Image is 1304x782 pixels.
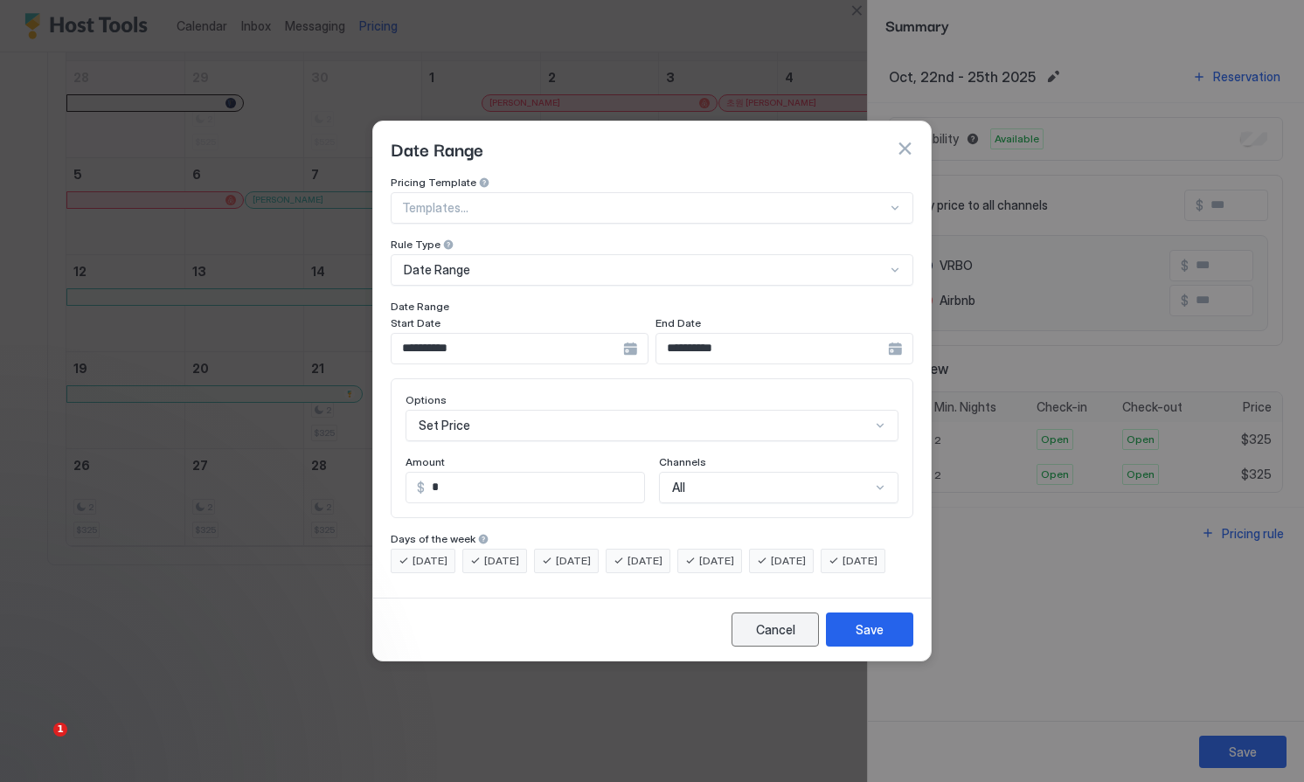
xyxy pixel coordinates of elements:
[656,334,888,363] input: Input Field
[391,300,449,313] span: Date Range
[413,553,447,569] span: [DATE]
[53,723,67,737] span: 1
[404,262,470,278] span: Date Range
[628,553,662,569] span: [DATE]
[13,612,363,735] iframe: Intercom notifications message
[556,553,591,569] span: [DATE]
[391,532,475,545] span: Days of the week
[391,238,440,251] span: Rule Type
[843,553,877,569] span: [DATE]
[406,393,447,406] span: Options
[732,612,819,647] button: Cancel
[391,316,440,329] span: Start Date
[391,176,476,189] span: Pricing Template
[392,334,623,363] input: Input Field
[17,723,59,765] iframe: Intercom live chat
[484,553,519,569] span: [DATE]
[425,473,644,502] input: Input Field
[856,620,884,639] div: Save
[699,553,734,569] span: [DATE]
[417,480,425,495] span: $
[655,316,701,329] span: End Date
[756,620,795,639] div: Cancel
[419,418,470,433] span: Set Price
[826,612,913,647] button: Save
[771,553,806,569] span: [DATE]
[672,480,685,495] span: All
[406,455,445,468] span: Amount
[391,135,483,162] span: Date Range
[659,455,706,468] span: Channels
